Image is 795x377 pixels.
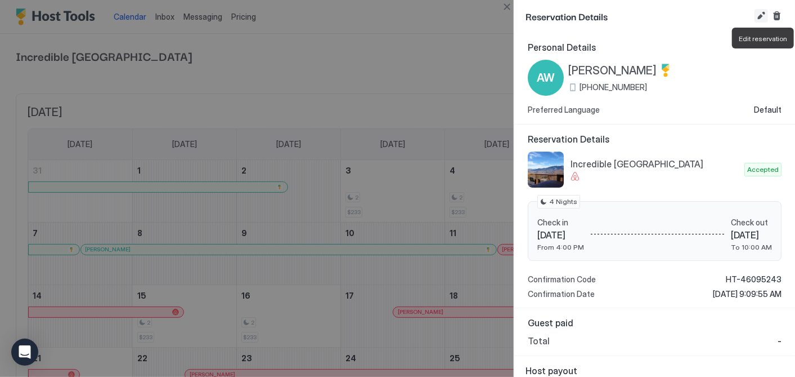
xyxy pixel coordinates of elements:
span: To 10:00 AM [731,243,772,251]
span: - [778,335,781,347]
button: Cancel reservation [770,9,784,23]
div: listing image [528,152,564,188]
span: [PERSON_NAME] [568,64,657,78]
span: Guest paid [528,317,781,329]
span: Accepted [747,165,779,175]
span: [DATE] [537,229,584,241]
span: Host payout [525,365,784,376]
span: Confirmation Date [528,289,595,299]
button: Edit reservation [754,9,768,23]
span: AW [537,69,555,86]
span: From 4:00 PM [537,243,584,251]
span: Check out [731,218,772,228]
span: [DATE] [731,229,772,241]
span: [PHONE_NUMBER] [580,82,647,92]
span: Edit reservation [739,34,787,43]
span: HT-46095243 [726,274,781,285]
span: 4 Nights [549,197,577,207]
span: Preferred Language [528,105,600,115]
span: Incredible [GEOGRAPHIC_DATA] [571,158,740,170]
span: Confirmation Code [528,274,596,285]
span: Total [528,335,550,347]
span: [DATE] 9:09:55 AM [713,289,781,299]
span: Reservation Details [528,134,781,145]
span: Check in [537,218,584,228]
div: Open Intercom Messenger [11,339,38,366]
span: Personal Details [528,42,781,53]
span: Reservation Details [525,9,752,23]
span: Default [754,105,781,115]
